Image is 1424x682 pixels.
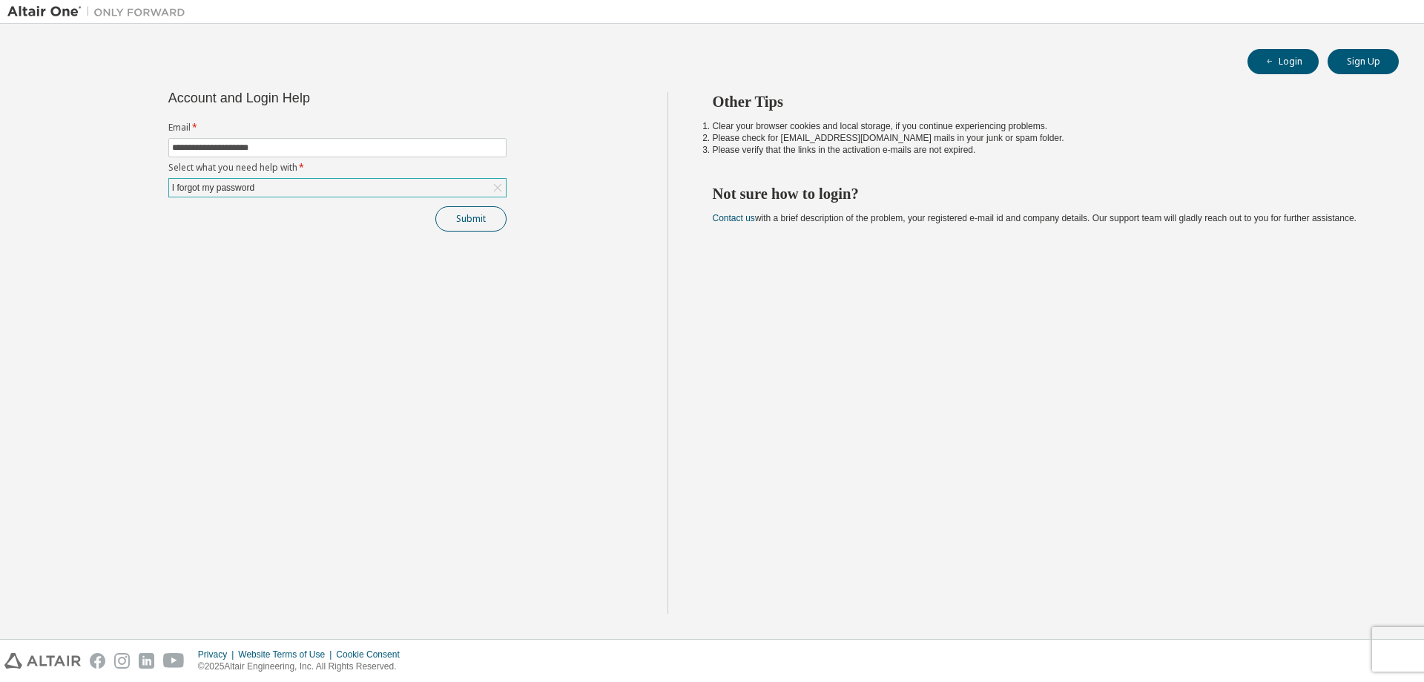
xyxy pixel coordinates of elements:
[238,649,336,660] div: Website Terms of Use
[169,179,506,197] div: I forgot my password
[713,213,1357,223] span: with a brief description of the problem, your registered e-mail id and company details. Our suppo...
[713,92,1373,111] h2: Other Tips
[139,653,154,669] img: linkedin.svg
[90,653,105,669] img: facebook.svg
[713,120,1373,132] li: Clear your browser cookies and local storage, if you continue experiencing problems.
[114,653,130,669] img: instagram.svg
[713,213,755,223] a: Contact us
[713,144,1373,156] li: Please verify that the links in the activation e-mails are not expired.
[170,180,257,196] div: I forgot my password
[198,649,238,660] div: Privacy
[163,653,185,669] img: youtube.svg
[4,653,81,669] img: altair_logo.svg
[336,649,408,660] div: Cookie Consent
[435,206,507,232] button: Submit
[713,132,1373,144] li: Please check for [EMAIL_ADDRESS][DOMAIN_NAME] mails in your junk or spam folder.
[713,184,1373,203] h2: Not sure how to login?
[168,122,507,134] label: Email
[1328,49,1399,74] button: Sign Up
[198,660,409,673] p: © 2025 Altair Engineering, Inc. All Rights Reserved.
[168,92,439,104] div: Account and Login Help
[7,4,193,19] img: Altair One
[168,162,507,174] label: Select what you need help with
[1247,49,1319,74] button: Login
